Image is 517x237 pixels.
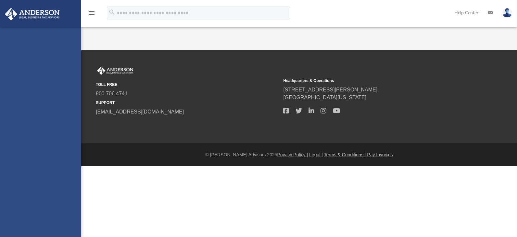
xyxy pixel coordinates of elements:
small: SUPPORT [96,100,279,106]
a: [EMAIL_ADDRESS][DOMAIN_NAME] [96,109,184,114]
a: Legal | [309,152,323,157]
a: [GEOGRAPHIC_DATA][US_STATE] [283,95,366,100]
img: Anderson Advisors Platinum Portal [3,8,62,20]
i: search [108,9,116,16]
a: Privacy Policy | [277,152,308,157]
i: menu [88,9,95,17]
small: Headquarters & Operations [283,78,466,84]
div: © [PERSON_NAME] Advisors 2025 [81,151,517,158]
a: [STREET_ADDRESS][PERSON_NAME] [283,87,377,92]
a: 800.706.4741 [96,91,128,96]
a: menu [88,12,95,17]
a: Pay Invoices [367,152,393,157]
img: Anderson Advisors Platinum Portal [96,66,135,75]
a: Terms & Conditions | [324,152,366,157]
img: User Pic [502,8,512,18]
small: TOLL FREE [96,82,279,88]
